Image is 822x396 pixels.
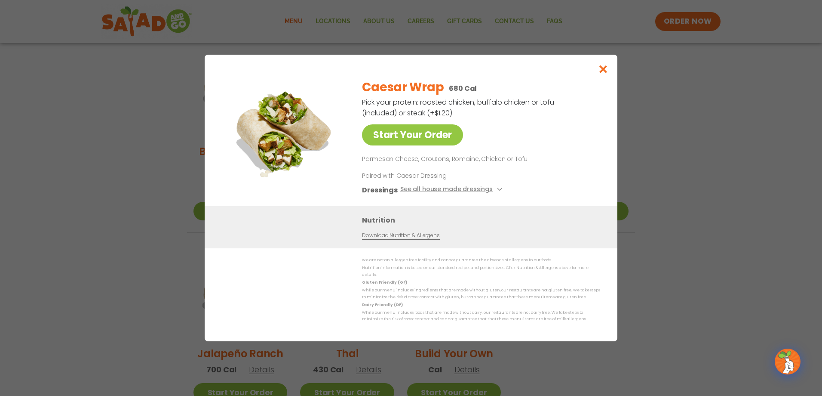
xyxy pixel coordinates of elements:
p: Parmesan Cheese, Croutons, Romaine, Chicken or Tofu [362,154,597,164]
p: We are not an allergen free facility and cannot guarantee the absence of allergens in our foods. [362,257,600,263]
h3: Dressings [362,185,398,195]
img: Featured product photo for Caesar Wrap [224,72,344,192]
p: Nutrition information is based on our standard recipes and portion sizes. Click Nutrition & Aller... [362,265,600,278]
h3: Nutrition [362,215,604,226]
p: While our menu includes ingredients that are made without gluten, our restaurants are not gluten ... [362,287,600,300]
p: Pick your protein: roasted chicken, buffalo chicken or tofu (included) or steak (+$1.20) [362,97,555,118]
p: Paired with Caesar Dressing [362,171,521,180]
p: While our menu includes foods that are made without dairy, our restaurants are not dairy free. We... [362,309,600,323]
h2: Caesar Wrap [362,78,444,96]
strong: Dairy Friendly (DF) [362,302,402,307]
a: Download Nutrition & Allergens [362,232,439,240]
a: Start Your Order [362,124,463,145]
p: 680 Cal [449,83,477,94]
strong: Gluten Friendly (GF) [362,280,407,285]
button: Close modal [589,55,617,84]
img: wpChatIcon [776,350,800,374]
button: See all house made dressings [400,185,505,195]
